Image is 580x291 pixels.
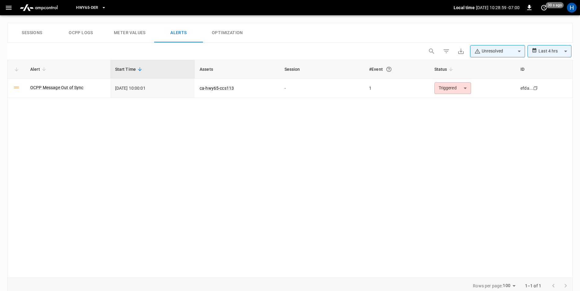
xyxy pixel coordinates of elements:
[280,60,364,79] th: Session
[454,5,475,11] p: Local time
[520,85,533,91] div: efda...
[30,66,48,73] span: Alert
[525,283,541,289] p: 1–1 of 1
[17,2,60,13] img: ampcontrol.io logo
[383,64,394,75] button: An event is a single occurrence of an issue. An alert groups related events for the same asset, m...
[203,23,252,43] button: Optimization
[115,66,144,73] span: Start Time
[30,84,84,91] a: OCPP Message Out of Sync
[503,281,517,290] div: 100
[105,23,154,43] button: Meter Values
[110,79,195,98] td: [DATE] 10:00:01
[364,79,430,98] td: 1
[538,45,571,57] div: Last 4 hrs
[8,23,56,43] button: Sessions
[539,3,549,13] button: set refresh interval
[546,2,564,8] span: 30 s ago
[280,79,364,98] td: -
[474,48,515,54] div: Unresolved
[476,5,520,11] p: [DATE] 10:28:59 -07:00
[516,60,572,79] th: ID
[154,23,203,43] button: Alerts
[56,23,105,43] button: Ocpp logs
[434,66,455,73] span: Status
[195,60,280,79] th: Assets
[473,283,502,289] p: Rows per page:
[74,2,108,14] button: HWY65-DER
[533,85,539,92] div: copy
[76,4,98,11] span: HWY65-DER
[567,3,577,13] div: profile-icon
[369,64,425,75] div: #Event
[434,82,471,94] div: Triggered
[200,86,234,91] a: ca-hwy65-ccs113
